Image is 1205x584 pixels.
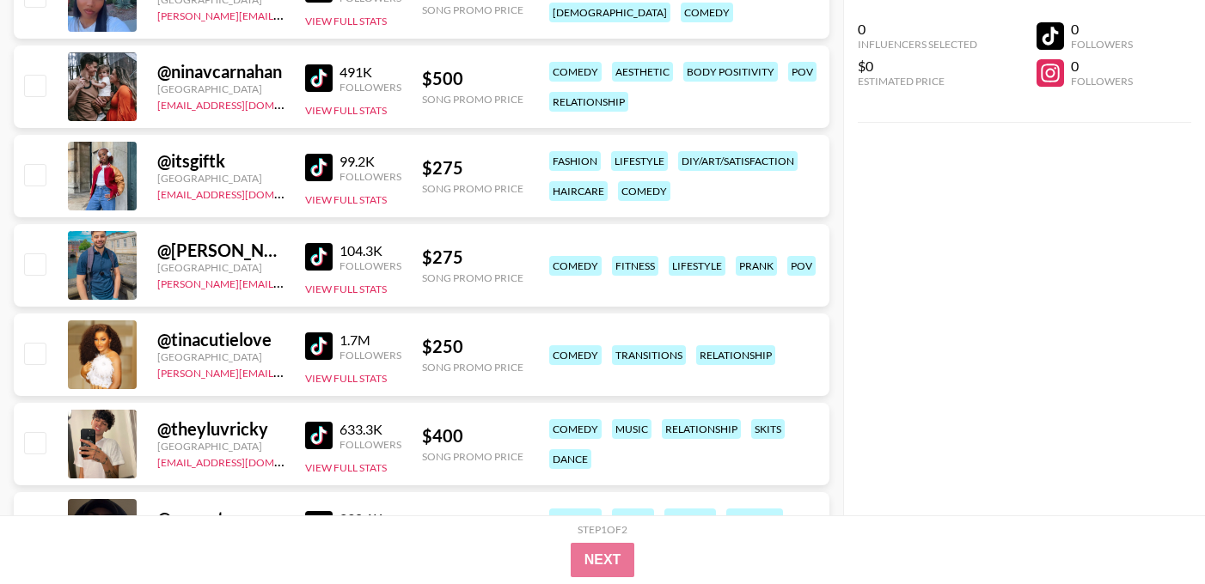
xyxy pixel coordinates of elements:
[549,449,591,469] div: dance
[618,181,670,201] div: comedy
[422,514,523,536] div: $ 400
[549,345,602,365] div: comedy
[305,15,387,27] button: View Full Stats
[549,256,602,276] div: comedy
[339,170,401,183] div: Followers
[664,508,716,528] div: fashion
[858,58,977,75] div: $0
[422,336,523,357] div: $ 250
[305,193,387,206] button: View Full Stats
[611,151,668,171] div: lifestyle
[157,172,284,185] div: [GEOGRAPHIC_DATA]
[726,508,783,528] div: skincare
[157,185,330,201] a: [EMAIL_ADDRESS][DOMAIN_NAME]
[422,93,523,106] div: Song Promo Price
[422,450,523,463] div: Song Promo Price
[549,419,602,439] div: comedy
[612,345,686,365] div: transitions
[305,243,333,271] img: TikTok
[612,62,673,82] div: aesthetic
[157,261,284,274] div: [GEOGRAPHIC_DATA]
[571,543,635,577] button: Next
[157,329,284,350] div: @ tinacutielove
[157,453,330,469] a: [EMAIL_ADDRESS][DOMAIN_NAME]
[422,182,523,195] div: Song Promo Price
[339,81,401,94] div: Followers
[339,259,401,272] div: Followers
[157,350,284,363] div: [GEOGRAPHIC_DATA]
[157,363,412,380] a: [PERSON_NAME][EMAIL_ADDRESS][DOMAIN_NAME]
[422,425,523,447] div: $ 400
[683,62,778,82] div: body positivity
[662,419,741,439] div: relationship
[305,104,387,117] button: View Full Stats
[339,349,401,362] div: Followers
[305,422,333,449] img: TikTok
[157,440,284,453] div: [GEOGRAPHIC_DATA]
[578,523,627,536] div: Step 1 of 2
[339,64,401,81] div: 491K
[339,332,401,349] div: 1.7M
[339,153,401,170] div: 99.2K
[157,95,330,112] a: [EMAIL_ADDRESS][DOMAIN_NAME]
[339,438,401,451] div: Followers
[157,82,284,95] div: [GEOGRAPHIC_DATA]
[788,62,817,82] div: pov
[751,419,785,439] div: skits
[305,64,333,92] img: TikTok
[339,242,401,259] div: 104.3K
[549,508,602,528] div: comedy
[1071,21,1133,38] div: 0
[305,461,387,474] button: View Full Stats
[549,3,670,22] div: [DEMOGRAPHIC_DATA]
[305,154,333,181] img: TikTok
[305,372,387,385] button: View Full Stats
[422,157,523,179] div: $ 275
[736,256,777,276] div: prank
[669,256,725,276] div: lifestyle
[678,151,798,171] div: diy/art/satisfaction
[681,3,733,22] div: comedy
[157,150,284,172] div: @ itsgiftk
[1119,498,1184,563] iframe: Drift Widget Chat Controller
[1071,58,1133,75] div: 0
[305,511,333,538] img: TikTok
[612,508,654,528] div: dance
[549,181,608,201] div: haircare
[422,68,523,89] div: $ 500
[157,61,284,82] div: @ ninavcarnahan
[305,283,387,295] button: View Full Stats
[1071,75,1133,88] div: Followers
[422,246,523,268] div: $ 275
[549,62,602,82] div: comedy
[157,274,412,290] a: [PERSON_NAME][EMAIL_ADDRESS][DOMAIN_NAME]
[157,240,284,261] div: @ [PERSON_NAME].elrifaii
[422,3,523,16] div: Song Promo Price
[339,421,401,438] div: 633.3K
[339,510,401,527] div: 230.1K
[157,418,284,440] div: @ theyluvricky
[858,75,977,88] div: Estimated Price
[549,92,628,112] div: relationship
[422,361,523,374] div: Song Promo Price
[157,508,284,529] div: @ paynetagun
[696,345,775,365] div: relationship
[787,256,816,276] div: pov
[612,419,651,439] div: music
[858,38,977,51] div: Influencers Selected
[612,256,658,276] div: fitness
[157,6,493,22] a: [PERSON_NAME][EMAIL_ADDRESS][PERSON_NAME][DOMAIN_NAME]
[549,151,601,171] div: fashion
[858,21,977,38] div: 0
[305,332,333,360] img: TikTok
[1071,38,1133,51] div: Followers
[422,271,523,284] div: Song Promo Price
